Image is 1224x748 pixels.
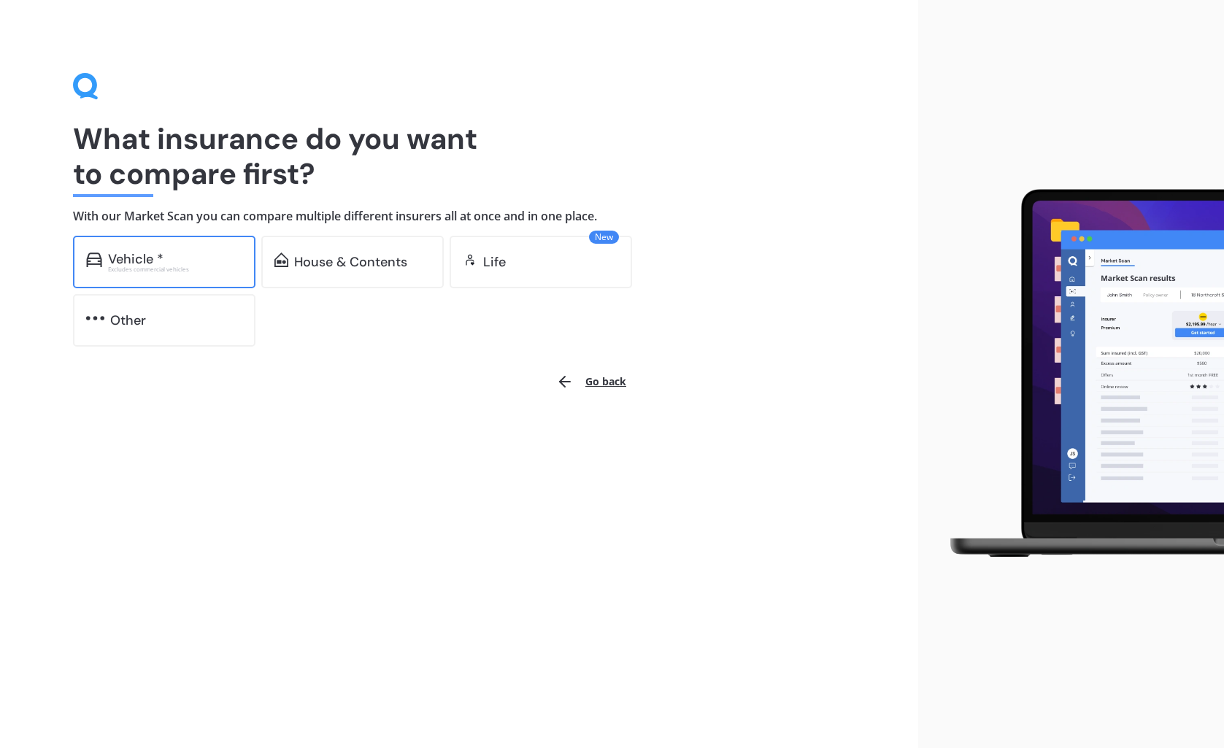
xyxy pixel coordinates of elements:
[108,266,242,272] div: Excludes commercial vehicles
[110,313,146,328] div: Other
[483,255,506,269] div: Life
[930,181,1224,567] img: laptop.webp
[73,121,845,191] h1: What insurance do you want to compare first?
[463,252,477,267] img: life.f720d6a2d7cdcd3ad642.svg
[108,252,163,266] div: Vehicle *
[294,255,407,269] div: House & Contents
[86,311,104,325] img: other.81dba5aafe580aa69f38.svg
[73,209,845,224] h4: With our Market Scan you can compare multiple different insurers all at once and in one place.
[547,364,635,399] button: Go back
[86,252,102,267] img: car.f15378c7a67c060ca3f3.svg
[274,252,288,267] img: home-and-contents.b802091223b8502ef2dd.svg
[589,231,619,244] span: New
